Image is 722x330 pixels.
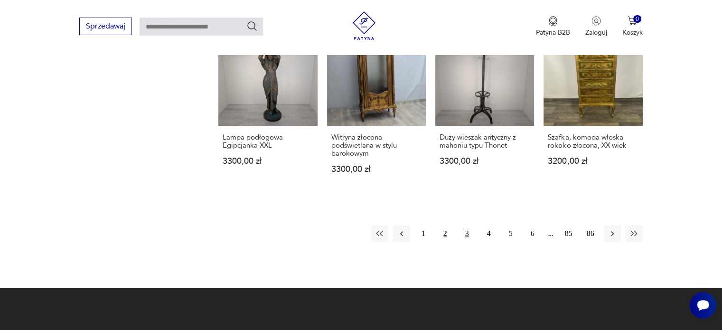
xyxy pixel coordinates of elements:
[560,225,577,242] button: 85
[350,11,378,40] img: Patyna - sklep z meblami i dekoracjami vintage
[622,28,643,37] p: Koszyk
[544,27,642,192] a: Szafka, komoda włoska rokoko złocona, XX wiekSzafka, komoda włoska rokoko złocona, XX wiek3200,00 zł
[331,133,422,158] h3: Witryna złocona podświetlana w stylu barokowym
[582,225,599,242] button: 86
[622,16,643,37] button: 0Koszyk
[502,225,519,242] button: 5
[246,20,258,32] button: Szukaj
[548,157,638,165] p: 3200,00 zł
[548,16,558,27] img: Ikona medalu
[633,15,641,23] div: 0
[585,28,607,37] p: Zaloguj
[223,133,313,150] h3: Lampa podłogowa Egipcjanka XXL
[440,157,530,165] p: 3300,00 zł
[415,225,432,242] button: 1
[536,28,570,37] p: Patyna B2B
[548,133,638,150] h3: Szafka, komoda włoska rokoko złocona, XX wiek
[690,292,716,319] iframe: Smartsupp widget button
[218,27,317,192] a: Lampa podłogowa Egipcjanka XXLLampa podłogowa Egipcjanka XXL3300,00 zł
[536,16,570,37] a: Ikona medaluPatyna B2B
[440,133,530,150] h3: Duży wieszak antyczny z mahoniu typu Thonet
[435,27,534,192] a: Duży wieszak antyczny z mahoniu typu ThonetDuży wieszak antyczny z mahoniu typu Thonet3300,00 zł
[536,16,570,37] button: Patyna B2B
[459,225,476,242] button: 3
[331,165,422,173] p: 3300,00 zł
[628,16,637,26] img: Ikona koszyka
[437,225,454,242] button: 2
[585,16,607,37] button: Zaloguj
[524,225,541,242] button: 6
[591,16,601,26] img: Ikonka użytkownika
[327,27,426,192] a: Witryna złocona podświetlana w stylu barokowymWitryna złocona podświetlana w stylu barokowym3300,...
[79,24,132,30] a: Sprzedawaj
[223,157,313,165] p: 3300,00 zł
[79,18,132,35] button: Sprzedawaj
[480,225,497,242] button: 4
